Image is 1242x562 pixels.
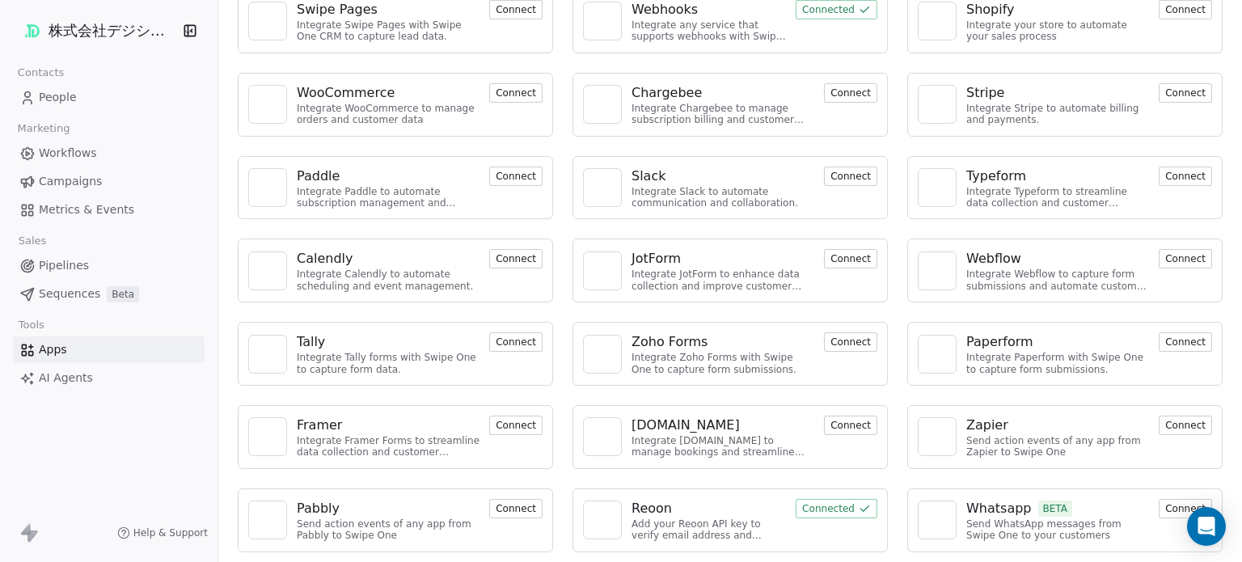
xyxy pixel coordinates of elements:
div: Add your Reoon API key to verify email address and reduce bounces [632,518,786,542]
div: Integrate [DOMAIN_NAME] to manage bookings and streamline scheduling. [632,435,814,458]
a: NA [583,2,622,40]
button: Connect [1159,249,1212,268]
span: Help & Support [133,526,208,539]
button: Connect [1159,167,1212,186]
button: Connect [489,416,543,435]
a: Connected [796,501,877,516]
img: NA [590,9,615,33]
img: NA [256,259,280,283]
span: Contacts [11,61,71,85]
img: NA [256,425,280,449]
div: Integrate Slack to automate communication and collaboration. [632,186,814,209]
a: Connect [824,168,877,184]
div: WooCommerce [297,83,395,103]
a: NA [248,501,287,539]
a: NA [918,417,957,456]
a: NA [248,251,287,290]
div: Paddle [297,167,340,186]
div: Pabbly [297,499,340,518]
a: Connect [1159,501,1212,516]
a: Help & Support [117,526,208,539]
a: Connect [489,2,543,17]
button: Connect [824,416,877,435]
a: Pipelines [13,252,205,279]
a: NA [918,2,957,40]
div: Integrate Zoho Forms with Swipe One to capture form submissions. [632,352,814,375]
a: People [13,84,205,111]
div: [DOMAIN_NAME] [632,416,740,435]
button: Connect [1159,332,1212,352]
span: BETA [1038,501,1073,517]
div: Paperform [966,332,1033,352]
button: Connect [824,249,877,268]
a: Stripe [966,83,1149,103]
div: Open Intercom Messenger [1187,507,1226,546]
div: Framer [297,416,342,435]
a: NA [918,501,957,539]
a: NA [918,85,957,124]
a: Campaigns [13,168,205,195]
span: AI Agents [39,370,93,387]
button: 株式会社デジシフト [19,17,172,44]
div: Integrate Webflow to capture form submissions and automate customer engagement. [966,268,1149,292]
img: NA [590,175,615,200]
a: NA [583,501,622,539]
a: Connect [1159,85,1212,100]
a: AI Agents [13,365,205,391]
a: Connect [824,85,877,100]
a: NA [918,168,957,207]
div: Send WhatsApp messages from Swipe One to your customers [966,518,1149,542]
div: Send action events of any app from Pabbly to Swipe One [297,518,479,542]
span: Beta [107,286,139,302]
button: Connect [489,167,543,186]
a: Connected [796,2,877,17]
div: Integrate Calendly to automate scheduling and event management. [297,268,479,292]
button: Connect [489,83,543,103]
a: Connect [824,334,877,349]
div: Whatsapp [966,499,1032,518]
a: NA [248,2,287,40]
a: WhatsappBETA [966,499,1149,518]
img: NA [925,425,949,449]
span: Pipelines [39,257,89,274]
div: Integrate JotForm to enhance data collection and improve customer engagement. [632,268,814,292]
div: Integrate Paddle to automate subscription management and customer engagement. [297,186,479,209]
a: Paddle [297,167,479,186]
a: Connect [489,501,543,516]
img: NA [925,508,949,532]
a: Zapier [966,416,1149,435]
button: Connect [489,332,543,352]
div: JotForm [632,249,681,268]
a: Paperform [966,332,1149,352]
img: NA [256,175,280,200]
button: Connect [1159,499,1212,518]
span: 株式会社デジシフト [49,20,178,41]
a: NA [248,417,287,456]
span: Marketing [11,116,77,141]
button: Connect [1159,416,1212,435]
a: Typeform [966,167,1149,186]
a: Connect [824,417,877,433]
a: NA [248,85,287,124]
a: Connect [489,334,543,349]
button: Connect [489,499,543,518]
span: Metrics & Events [39,201,134,218]
img: NA [590,508,615,532]
div: Integrate Typeform to streamline data collection and customer engagement. [966,186,1149,209]
div: Integrate WooCommerce to manage orders and customer data [297,103,479,126]
button: Connect [489,249,543,268]
span: Workflows [39,145,97,162]
a: NA [918,251,957,290]
span: People [39,89,77,106]
a: NA [583,168,622,207]
div: Zapier [966,416,1008,435]
a: Webflow [966,249,1149,268]
a: JotForm [632,249,814,268]
a: Connect [489,251,543,266]
div: Tally [297,332,325,352]
a: Zoho Forms [632,332,814,352]
img: NA [590,342,615,366]
div: Reoon [632,499,672,518]
span: Apps [39,341,67,358]
a: Connect [1159,168,1212,184]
